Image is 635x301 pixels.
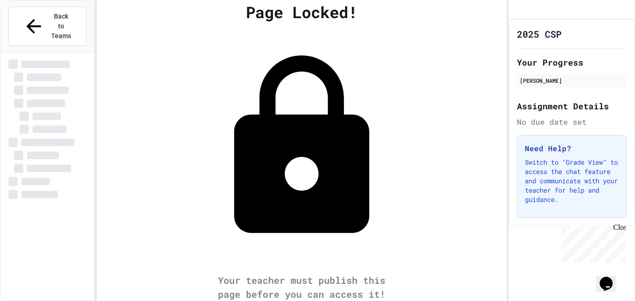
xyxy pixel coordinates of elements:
div: No due date set [517,116,627,127]
span: Back to Teams [50,12,72,41]
div: [PERSON_NAME] [520,76,624,85]
button: Back to Teams [8,7,86,46]
h2: Assignment Details [517,100,627,113]
iframe: chat widget [596,264,626,292]
h2: Your Progress [517,56,627,69]
iframe: chat widget [558,223,626,263]
div: Chat with us now!Close [4,4,64,59]
h1: 2025 CSP [517,27,562,40]
p: Switch to "Grade View" to access the chat feature and communicate with your teacher for help and ... [525,158,619,204]
div: Your teacher must publish this page before you can access it! [209,273,395,301]
h3: Need Help? [525,143,619,154]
